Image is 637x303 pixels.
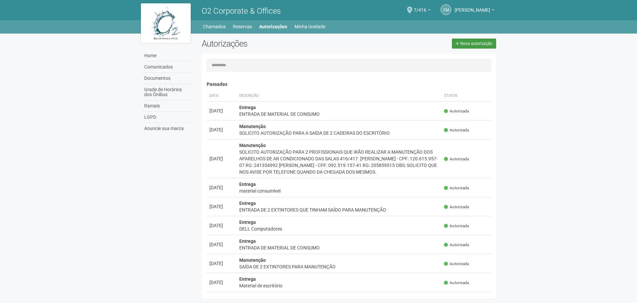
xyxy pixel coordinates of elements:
[143,50,192,62] a: Home
[239,124,266,129] strong: Manutenção
[239,182,256,187] strong: Entrega
[444,242,469,248] span: Autorizada
[209,107,234,114] div: [DATE]
[414,1,426,13] span: 7/416
[239,226,439,232] div: DELL Computadores
[143,123,192,134] a: Anuncie sua marca
[209,279,234,286] div: [DATE]
[455,8,494,14] a: [PERSON_NAME]
[143,84,192,100] a: Grade de Horários dos Ônibus
[294,22,325,31] a: Minha Unidade
[239,238,256,244] strong: Entrega
[414,8,431,14] a: 7/416
[460,41,492,46] span: Nova autorização
[444,108,469,114] span: Autorizada
[239,207,439,213] div: ENTRADA DE 2 EXTINTORES QUE TINHAM SAÍDO PARA MANUTENÇÃO
[239,149,439,175] div: SOLICITO AUTORIZAÇÃO PARA 2 PROFISSIONAIS QUE IRÃO REALIZAR A MANUTENÇÃO DOS APARELHOS DE AR COND...
[441,90,491,101] th: Status
[239,276,256,282] strong: Entrega
[209,155,234,162] div: [DATE]
[452,39,496,49] a: Nova autorização
[259,22,287,31] a: Autorizações
[441,4,451,15] a: EM
[239,111,439,117] div: ENTRADA DE MATERIAL DE CONSUMO
[444,185,469,191] span: Autorizada
[209,126,234,133] div: [DATE]
[209,184,234,191] div: [DATE]
[239,143,266,148] strong: Manutenção
[455,1,490,13] span: EVALDO MARTINS RIBEIRO
[239,263,439,270] div: SAÍDA DE 2 EXTINTORES PARA MANUTENÇÃO
[237,90,442,101] th: Descrição
[239,244,439,251] div: ENTRADA DE MATERIAL DE CONSUMO
[143,100,192,112] a: Ramais
[202,39,344,49] h2: Autorizações
[143,112,192,123] a: LGPD
[207,82,491,87] h4: Passadas
[239,220,256,225] strong: Entrega
[444,156,469,162] span: Autorizada
[209,241,234,248] div: [DATE]
[239,130,439,136] div: SOLICITO AUTORIZAÇÃO PARA A SAÍDA DE 2 CADEIRAS DO ESCRITÓRIO
[202,6,281,16] span: O2 Corporate & Offices
[143,73,192,84] a: Documentos
[143,62,192,73] a: Comunicados
[209,260,234,267] div: [DATE]
[239,257,266,263] strong: Manutenção
[141,3,191,43] img: logo.jpg
[239,105,256,110] strong: Entrega
[239,188,439,194] div: material consumível
[209,203,234,210] div: [DATE]
[239,201,256,206] strong: Entrega
[444,261,469,267] span: Autorizada
[239,282,439,289] div: Material de escritório
[207,90,237,101] th: Data
[203,22,226,31] a: Chamados
[444,204,469,210] span: Autorizada
[233,22,252,31] a: Reservas
[444,280,469,286] span: Autorizada
[209,222,234,229] div: [DATE]
[444,127,469,133] span: Autorizada
[444,223,469,229] span: Autorizada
